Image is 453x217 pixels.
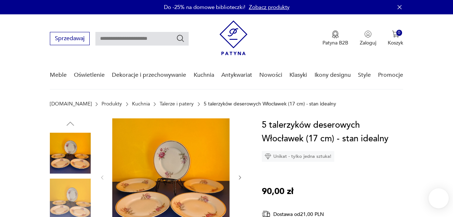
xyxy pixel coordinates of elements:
button: Sprzedawaj [50,32,90,45]
button: Szukaj [176,34,185,43]
a: Zobacz produkty [249,4,289,11]
button: Zaloguj [360,30,376,46]
p: Do -25% na domowe biblioteczki! [164,4,245,11]
a: [DOMAIN_NAME] [50,101,92,107]
a: Kuchnia [132,101,150,107]
img: Patyna - sklep z meblami i dekoracjami vintage [220,20,247,55]
a: Dekoracje i przechowywanie [112,61,186,89]
a: Klasyki [289,61,307,89]
a: Nowości [259,61,282,89]
iframe: Smartsupp widget button [429,188,449,208]
a: Ikona medaluPatyna B2B [322,30,348,46]
a: Ikony designu [315,61,351,89]
div: Unikat - tylko jedna sztuka! [262,151,334,162]
a: Antykwariat [221,61,252,89]
img: Zdjęcie produktu 5 talerzyków deserowych Włocławek (17 cm) - stan idealny [50,133,91,174]
p: Zaloguj [360,39,376,46]
h1: 5 talerzyków deserowych Włocławek (17 cm) - stan idealny [262,118,403,146]
img: Ikona koszyka [392,30,399,38]
p: Patyna B2B [322,39,348,46]
div: 0 [396,30,402,36]
img: Ikona medalu [332,30,339,38]
a: Talerze i patery [160,101,194,107]
a: Produkty [102,101,122,107]
a: Kuchnia [194,61,214,89]
img: Ikona diamentu [265,153,271,160]
button: 0Koszyk [388,30,403,46]
a: Oświetlenie [74,61,105,89]
button: Patyna B2B [322,30,348,46]
p: Koszyk [388,39,403,46]
a: Sprzedawaj [50,37,90,42]
a: Promocje [378,61,403,89]
p: 5 talerzyków deserowych Włocławek (17 cm) - stan idealny [204,101,336,107]
a: Meble [50,61,67,89]
a: Style [358,61,371,89]
p: 90,00 zł [262,185,293,198]
img: Ikonka użytkownika [364,30,372,38]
